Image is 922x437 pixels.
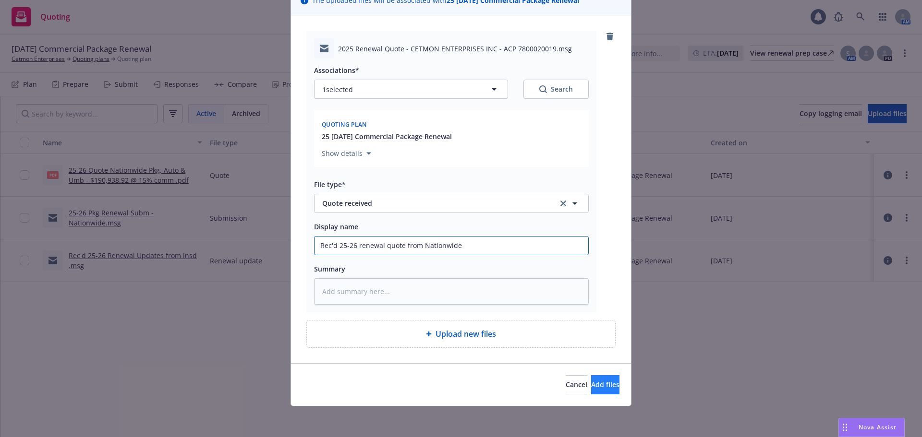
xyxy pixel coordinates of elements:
button: 1selected [314,80,508,99]
div: Drag to move [839,418,851,437]
button: 25 [DATE] Commercial Package Renewal [322,131,452,142]
a: remove [604,31,616,42]
svg: Search [539,85,547,93]
span: Nova Assist [859,423,897,431]
span: Associations* [314,66,359,75]
span: Quote received [322,198,545,208]
span: Add files [591,380,619,389]
span: Display name [314,222,358,231]
span: Summary [314,264,345,273]
span: 1 selected [322,84,353,94]
div: Upload new files [306,320,616,348]
input: Add display name here... [315,236,588,255]
span: File type* [314,180,346,189]
button: Quote receivedclear selection [314,194,589,213]
span: Upload new files [436,328,496,340]
button: Add files [591,375,619,394]
button: Cancel [566,375,587,394]
div: Search [539,84,573,94]
a: clear selection [558,198,569,209]
button: Nova Assist [838,418,905,437]
button: Show details [318,148,375,159]
span: Quoting plan [322,120,367,129]
span: 2025 Renewal Quote - CETMON ENTERPRISES INC - ACP 7800020019.msg [338,44,572,54]
button: SearchSearch [523,80,589,99]
span: Cancel [566,380,587,389]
